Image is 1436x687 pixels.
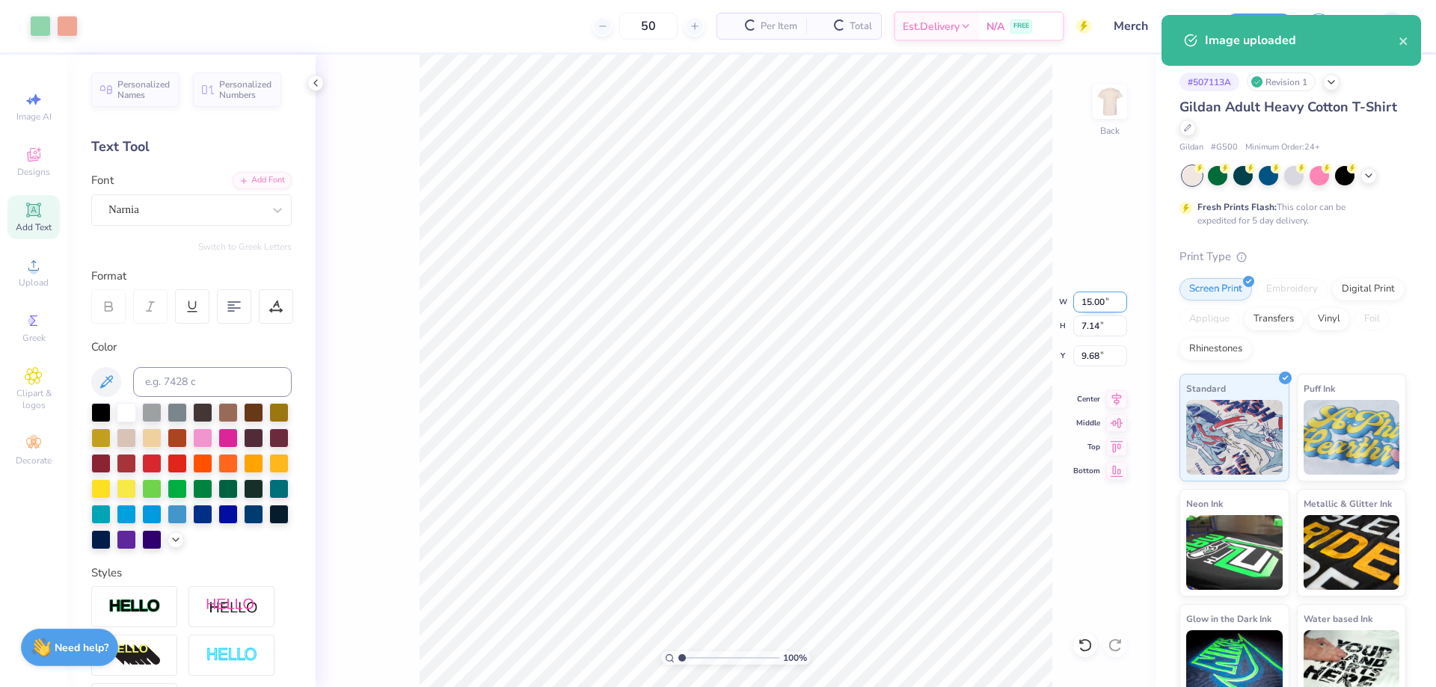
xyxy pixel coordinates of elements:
[1354,308,1390,330] div: Foil
[16,111,52,123] span: Image AI
[1197,200,1381,227] div: This color can be expedited for 5 day delivery.
[1179,141,1203,154] span: Gildan
[761,19,797,34] span: Per Item
[1304,400,1400,475] img: Puff Ink
[1247,73,1316,91] div: Revision 1
[1399,31,1409,49] button: close
[783,651,807,665] span: 100 %
[1179,248,1406,265] div: Print Type
[19,277,49,289] span: Upload
[1244,308,1304,330] div: Transfers
[91,339,292,356] div: Color
[91,137,292,157] div: Text Tool
[1186,381,1226,396] span: Standard
[91,564,292,582] div: Styles
[91,172,114,189] label: Font
[1256,278,1328,301] div: Embroidery
[1179,338,1252,360] div: Rhinestones
[16,455,52,466] span: Decorate
[1197,201,1277,213] strong: Fresh Prints Flash:
[1179,98,1397,116] span: Gildan Adult Heavy Cotton T-Shirt
[1308,308,1350,330] div: Vinyl
[16,221,52,233] span: Add Text
[1100,124,1120,138] div: Back
[850,19,872,34] span: Total
[1304,611,1372,626] span: Water based Ink
[22,332,46,344] span: Greek
[619,13,678,40] input: – –
[7,387,60,411] span: Clipart & logos
[1304,515,1400,590] img: Metallic & Glitter Ink
[1211,141,1238,154] span: # G500
[206,647,258,664] img: Negative Space
[219,79,272,100] span: Personalized Numbers
[903,19,960,34] span: Est. Delivery
[1073,466,1100,476] span: Bottom
[1186,515,1283,590] img: Neon Ink
[1186,496,1223,511] span: Neon Ink
[117,79,171,100] span: Personalized Names
[1304,496,1392,511] span: Metallic & Glitter Ink
[1073,418,1100,428] span: Middle
[91,268,293,285] div: Format
[1205,31,1399,49] div: Image uploaded
[133,367,292,397] input: e.g. 7428 c
[1073,442,1100,452] span: Top
[206,597,258,616] img: Shadow
[1013,21,1029,31] span: FREE
[198,241,292,253] button: Switch to Greek Letters
[1102,11,1212,41] input: Untitled Design
[1179,73,1239,91] div: # 507113A
[108,644,161,668] img: 3d Illusion
[1186,611,1271,626] span: Glow in the Dark Ink
[108,598,161,615] img: Stroke
[1332,278,1405,301] div: Digital Print
[55,641,108,655] strong: Need help?
[17,166,50,178] span: Designs
[1186,400,1283,475] img: Standard
[1304,381,1335,396] span: Puff Ink
[987,19,1004,34] span: N/A
[233,172,292,189] div: Add Font
[1245,141,1320,154] span: Minimum Order: 24 +
[1095,87,1125,117] img: Back
[1073,394,1100,404] span: Center
[1179,308,1239,330] div: Applique
[1179,278,1252,301] div: Screen Print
